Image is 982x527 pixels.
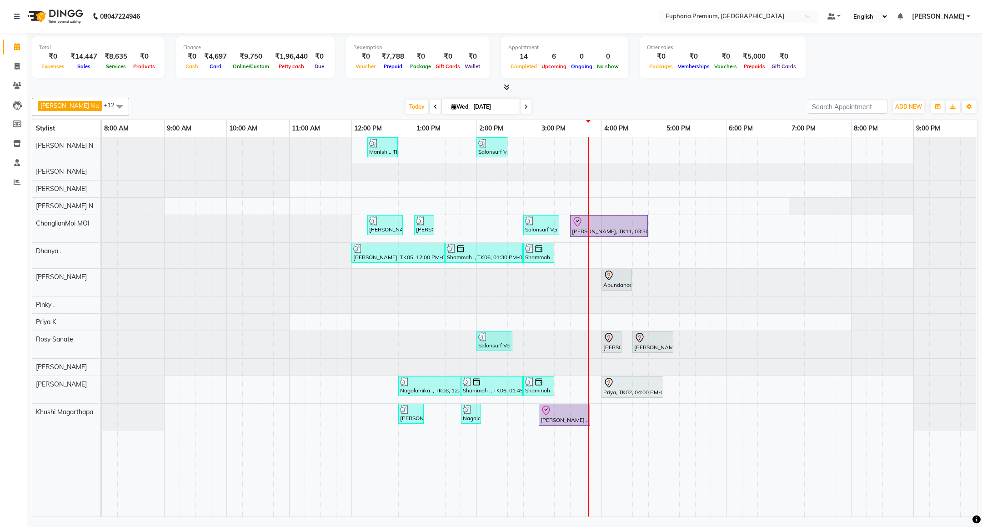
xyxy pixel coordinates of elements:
[647,44,798,51] div: Other sales
[36,141,93,150] span: [PERSON_NAME] N
[595,63,621,70] span: No show
[540,405,589,424] div: [PERSON_NAME] ., TK10, 03:00 PM-03:50 PM, EP-Tefiti Coffee Pedi
[36,124,55,132] span: Stylist
[36,318,56,326] span: Priya K
[230,51,271,62] div: ₹9,750
[207,63,224,70] span: Card
[104,63,128,70] span: Services
[508,63,539,70] span: Completed
[39,44,157,51] div: Total
[183,44,327,51] div: Finance
[914,122,942,135] a: 9:00 PM
[40,102,95,109] span: [PERSON_NAME] N
[36,185,87,193] span: [PERSON_NAME]
[39,63,67,70] span: Expenses
[352,122,384,135] a: 12:00 PM
[312,63,326,70] span: Due
[539,122,568,135] a: 3:00 PM
[36,408,93,416] span: Khushi Magarthapa
[75,63,93,70] span: Sales
[352,244,444,261] div: [PERSON_NAME], TK05, 12:00 PM-01:30 PM, EP-Euphoria Signature Massage 60+15
[471,100,516,114] input: 2025-09-03
[39,51,67,62] div: ₹0
[539,63,569,70] span: Upcoming
[165,122,194,135] a: 9:00 AM
[381,63,405,70] span: Prepaid
[183,51,200,62] div: ₹0
[36,202,93,210] span: [PERSON_NAME] N
[477,139,506,156] div: Salonsurf Ventures Pvt Ltd, TK09, 02:00 PM-02:30 PM, EP-[PERSON_NAME] Trim/Design MEN
[183,63,200,70] span: Cash
[462,63,482,70] span: Wallet
[524,216,558,234] div: Salonsurf Ventures Pvt Ltd, TK09, 02:45 PM-03:20 PM, EP-Detan Clean-Up
[446,244,522,261] div: Shammah ., TK06, 01:30 PM-02:45 PM, EP-Shoulder & Back (30 Mins)
[602,270,631,289] div: Abundance Manifestation 29AASCA8886B1Z0, TK01, 04:00 PM-04:30 PM, Glutathione
[36,301,55,309] span: Pinky .
[675,51,712,62] div: ₹0
[789,122,818,135] a: 7:00 PM
[200,51,230,62] div: ₹4,697
[131,51,157,62] div: ₹0
[569,51,595,62] div: 0
[311,51,327,62] div: ₹0
[477,122,506,135] a: 2:00 PM
[912,12,965,21] span: [PERSON_NAME]
[462,51,482,62] div: ₹0
[415,216,433,234] div: [PERSON_NAME], TK07, 01:00 PM-01:20 PM, EP-Eyebrows Threading
[462,405,480,422] div: Nagalamika ., TK08, 01:45 PM-02:05 PM, EP-Eyebrows Threading
[449,103,471,110] span: Wed
[95,102,99,109] a: x
[230,63,271,70] span: Online/Custom
[595,51,621,62] div: 0
[712,51,739,62] div: ₹0
[893,100,924,113] button: ADD NEW
[808,100,887,114] input: Search Appointment
[290,122,322,135] a: 11:00 AM
[602,122,631,135] a: 4:00 PM
[36,273,87,281] span: [PERSON_NAME]
[104,101,121,109] span: +12
[408,51,433,62] div: ₹0
[353,44,482,51] div: Redemption
[726,122,755,135] a: 6:00 PM
[433,63,462,70] span: Gift Cards
[852,122,880,135] a: 8:00 PM
[414,122,443,135] a: 1:00 PM
[36,167,87,176] span: [PERSON_NAME]
[539,51,569,62] div: 6
[36,335,73,343] span: Rosy Sanate
[378,51,408,62] div: ₹7,788
[524,377,553,395] div: Shammah ., TK06, 02:45 PM-03:15 PM, Olaplex Treatment
[102,122,131,135] a: 8:00 AM
[101,51,131,62] div: ₹8,635
[399,405,423,422] div: [PERSON_NAME], TK07, 12:45 PM-01:10 PM, EP-Tefiti Coffee Mani
[433,51,462,62] div: ₹0
[569,63,595,70] span: Ongoing
[131,63,157,70] span: Products
[353,51,378,62] div: ₹0
[368,216,402,234] div: [PERSON_NAME], TK07, 12:15 PM-12:50 PM, EP-Tefiti Coffee Pedi
[36,219,90,227] span: ChonglianMoi MOI
[227,122,260,135] a: 10:00 AM
[36,380,87,388] span: [PERSON_NAME]
[508,51,539,62] div: 14
[664,122,693,135] a: 5:00 PM
[602,377,662,397] div: Priya, TK02, 04:00 PM-05:00 PM, EP-Artistic Cut - Senior Stylist
[712,63,739,70] span: Vouchers
[477,332,511,350] div: Salonsurf Ventures Pvt Ltd, TK09, 02:00 PM-02:35 PM, EP-Detan Clean-Up
[508,44,621,51] div: Appointment
[675,63,712,70] span: Memberships
[399,377,460,395] div: Nagalamika ., TK08, 12:45 PM-01:45 PM, EP-Color My Root KP
[271,51,311,62] div: ₹1,96,440
[408,63,433,70] span: Package
[368,139,397,156] div: Manish ., TK04, 12:15 PM-12:45 PM, EP-[PERSON_NAME] Trim/Design MEN
[633,332,672,351] div: [PERSON_NAME] Br, TK03, 04:30 PM-05:10 PM, EP-Gel Paint Application
[895,103,922,110] span: ADD NEW
[769,63,798,70] span: Gift Cards
[524,244,553,261] div: Shammah ., TK06, 02:45 PM-03:15 PM, EP-Leg Massage (30 Mins)
[353,63,378,70] span: Voucher
[36,247,61,255] span: Dhanya .
[462,377,522,395] div: Shammah ., TK06, 01:45 PM-02:45 PM, EP-Color My Root CT
[742,63,767,70] span: Prepaids
[571,216,647,236] div: [PERSON_NAME], TK11, 03:30 PM-04:45 PM, EP-Full Body Catridge Wax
